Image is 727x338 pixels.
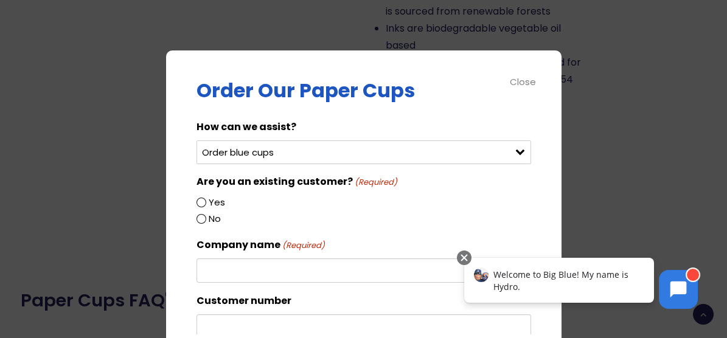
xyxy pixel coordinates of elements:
[197,236,325,253] label: Company name
[209,195,225,210] label: Yes
[353,176,397,188] span: (Required)
[197,119,296,136] label: How can we assist?
[451,248,710,321] iframe: Chatbot
[197,174,397,189] legend: Are you an existing customer?
[281,239,325,253] span: (Required)
[197,292,291,309] label: Customer number
[209,211,221,227] label: No
[197,81,531,100] p: Order Our Paper Cups
[510,75,537,89] div: Close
